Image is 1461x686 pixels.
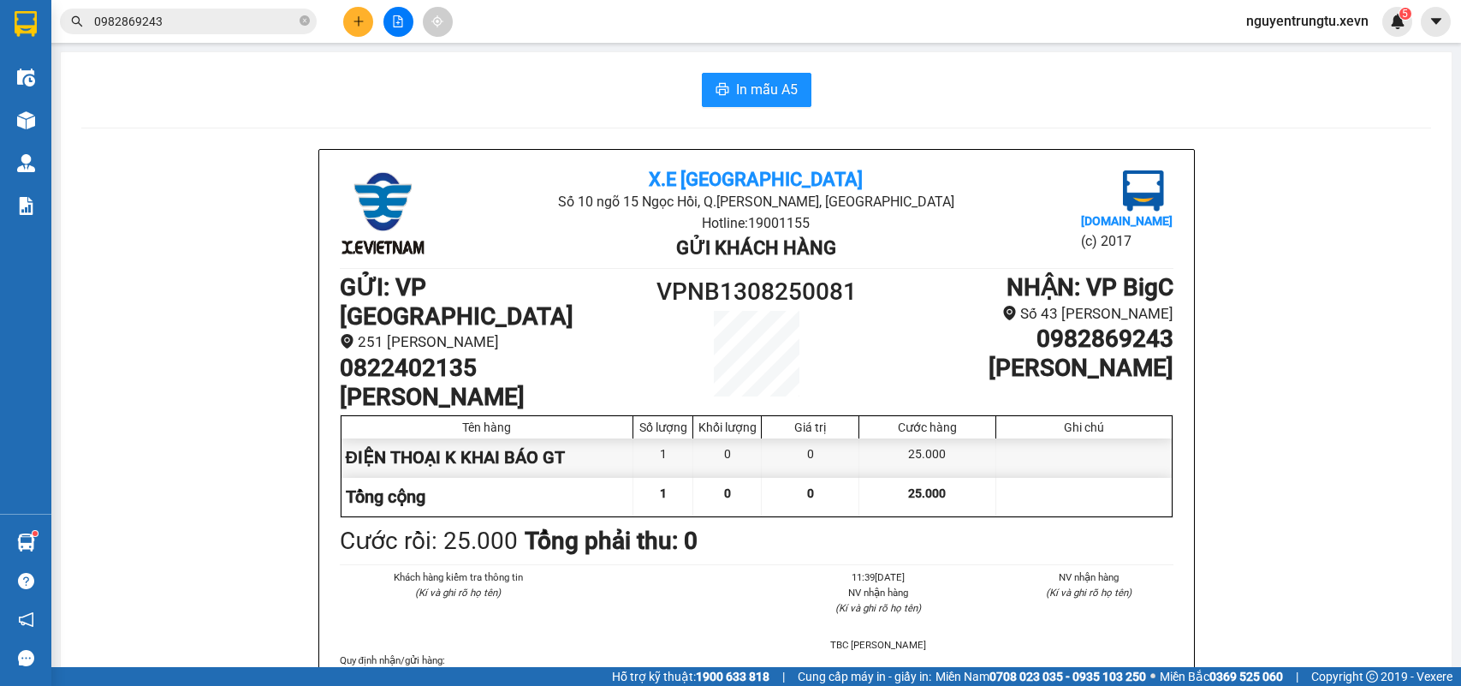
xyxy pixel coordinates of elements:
[340,331,652,354] li: 251 [PERSON_NAME]
[1160,667,1283,686] span: Miền Bắc
[431,15,443,27] span: aim
[300,15,310,26] span: close-circle
[1150,673,1155,680] span: ⚪️
[374,570,543,585] li: Khách hàng kiểm tra thông tin
[860,325,1173,354] h1: 0982869243
[17,154,35,172] img: warehouse-icon
[1232,10,1382,32] span: nguyentrungtu.xevn
[860,354,1173,383] h1: [PERSON_NAME]
[300,14,310,30] span: close-circle
[346,421,629,434] div: Tên hàng
[18,611,34,628] span: notification
[340,383,652,412] h1: [PERSON_NAME]
[835,602,921,614] i: (Kí và ghi rõ họ tên)
[612,667,769,686] span: Hỗ trợ kỹ thuật:
[864,421,990,434] div: Cước hàng
[340,354,652,383] h1: 0822402135
[1004,570,1173,585] li: NV nhận hàng
[1123,170,1164,212] img: logo.jpg
[341,438,634,477] div: ĐIỆN THOẠI K KHAI BÁO GT
[392,15,404,27] span: file-add
[1399,8,1411,20] sup: 5
[859,438,995,477] div: 25.000
[736,79,798,100] span: In mẫu A5
[698,421,757,434] div: Khối lượng
[702,73,811,107] button: printerIn mẫu A5
[17,69,35,86] img: warehouse-icon
[17,534,35,552] img: warehouse-icon
[478,212,1034,234] li: Hotline: 19001155
[935,667,1146,686] span: Miền Nam
[794,570,964,585] li: 11:39[DATE]
[1002,306,1017,320] span: environment
[633,438,693,477] div: 1
[18,650,34,666] span: message
[340,522,518,560] div: Cước rồi : 25.000
[676,237,836,259] b: Gửi khách hàng
[724,486,731,500] span: 0
[908,486,946,500] span: 25.000
[1428,14,1444,29] span: caret-down
[346,486,425,507] span: Tổng cộng
[1402,8,1408,20] span: 5
[478,191,1034,212] li: Số 10 ngõ 15 Ngọc Hồi, Q.[PERSON_NAME], [GEOGRAPHIC_DATA]
[696,670,769,683] strong: 1900 633 818
[340,170,425,256] img: logo.jpg
[94,12,296,31] input: Tìm tên, số ĐT hoặc mã đơn
[1081,230,1173,252] li: (c) 2017
[693,438,762,477] div: 0
[1296,667,1298,686] span: |
[525,527,698,555] b: Tổng phải thu: 0
[989,670,1146,683] strong: 0708 023 035 - 0935 103 250
[762,438,859,477] div: 0
[1081,214,1173,228] b: [DOMAIN_NAME]
[794,637,964,653] li: TBC [PERSON_NAME]
[1001,421,1167,434] div: Ghi chú
[1366,671,1378,683] span: copyright
[343,7,373,37] button: plus
[766,421,854,434] div: Giá trị
[807,486,814,500] span: 0
[794,585,964,600] li: NV nhận hàng
[17,197,35,215] img: solution-icon
[71,15,83,27] span: search
[33,531,38,536] sup: 1
[660,486,667,500] span: 1
[798,667,931,686] span: Cung cấp máy in - giấy in:
[415,587,501,599] i: (Kí và ghi rõ họ tên)
[1046,587,1131,599] i: (Kí và ghi rõ họ tên)
[782,667,785,686] span: |
[15,11,37,37] img: logo-vxr
[17,111,35,129] img: warehouse-icon
[340,273,573,331] b: GỬI : VP [GEOGRAPHIC_DATA]
[18,573,34,589] span: question-circle
[340,334,354,349] span: environment
[423,7,453,37] button: aim
[1390,14,1405,29] img: icon-new-feature
[383,7,413,37] button: file-add
[649,169,863,190] b: X.E [GEOGRAPHIC_DATA]
[1209,670,1283,683] strong: 0369 525 060
[1421,7,1451,37] button: caret-down
[638,421,688,434] div: Số lượng
[716,82,729,98] span: printer
[860,302,1173,325] li: Số 43 [PERSON_NAME]
[1007,273,1173,301] b: NHẬN : VP BigC
[652,273,861,311] h1: VPNB1308250081
[353,15,365,27] span: plus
